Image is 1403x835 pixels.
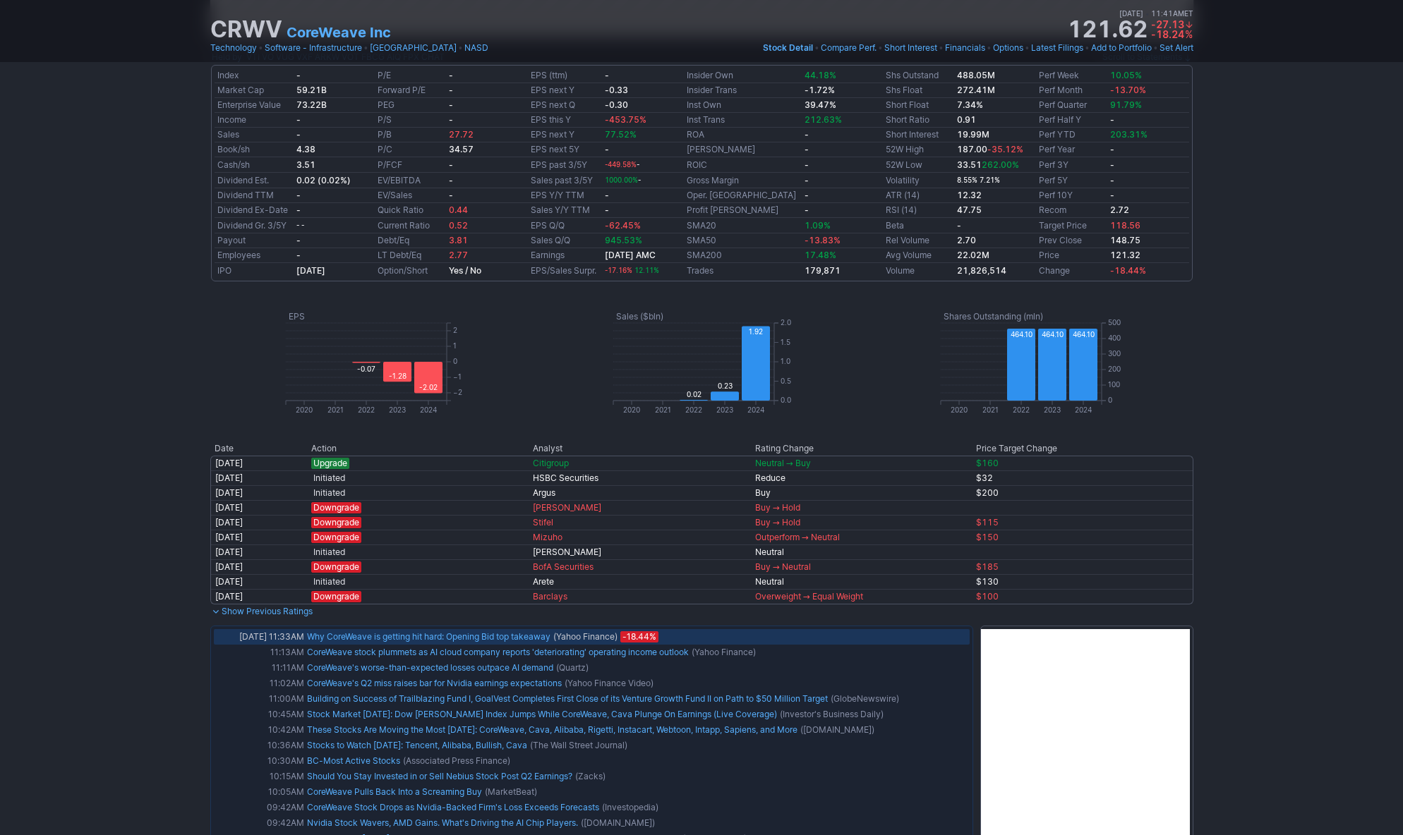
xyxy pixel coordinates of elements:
[1044,406,1061,414] text: 2023
[684,68,802,83] td: Insider Own
[883,263,954,279] td: Volume
[605,190,609,200] b: -
[528,173,602,188] td: Sales past 3/5Y
[307,755,400,766] a: BC-Most Active Stocks
[307,786,482,797] a: CoreWeave Pulls Back Into a Screaming Buy
[883,173,954,188] td: Volatility
[684,142,802,157] td: [PERSON_NAME]
[1110,129,1148,140] span: 203.31%
[684,157,802,173] td: ROIC
[210,18,282,41] h1: CRWV
[883,142,954,157] td: 52W High
[616,311,663,322] text: Sales ($bln)
[972,470,1193,485] td: $32
[1110,190,1114,200] b: -
[1036,248,1107,263] td: Price
[684,188,802,203] td: Oper. [GEOGRAPHIC_DATA]
[883,68,954,83] td: Shs Outstand
[215,98,294,113] td: Enterprise Value
[605,250,656,260] b: [DATE] AMC
[528,142,602,157] td: EPS next 5Y
[957,129,989,140] b: 19.99M
[1108,334,1121,342] text: 400
[215,142,294,157] td: Book/sh
[210,441,308,456] th: Date
[375,157,446,173] td: P/FCF
[453,388,462,396] text: −2
[307,817,578,828] a: Nvidia Stock Wavers, AMD Gains. What's Driving the AI Chip Players.
[210,41,257,55] a: Technology
[684,128,802,142] td: ROA
[449,190,453,200] b: -
[1108,318,1121,327] text: 500
[763,41,813,55] a: Stock Detail
[605,144,609,154] b: -
[210,282,694,289] img: nic2x2.gif
[528,98,602,113] td: EPS next Q
[375,83,446,98] td: Forward P/E
[878,41,883,55] span: •
[957,235,976,245] b: 2.70
[805,265,841,276] b: 179,871
[605,267,632,274] span: -17.16%
[296,406,313,414] text: 2020
[883,218,954,233] td: Beta
[296,114,301,125] b: -
[357,365,375,373] text: -0.07
[684,218,802,233] td: SMA20
[886,114,929,125] a: Short Ratio
[763,42,813,53] span: Stock Detail
[1075,406,1092,414] text: 2024
[957,99,983,110] b: 7.34%
[684,83,802,98] td: Insider Trans
[529,500,751,515] td: [PERSON_NAME]
[311,458,349,469] span: Upgrade
[957,220,961,231] b: -
[805,85,835,95] b: -1.72%
[296,219,304,230] a: - -
[528,233,602,248] td: Sales Q/Q
[781,377,791,385] text: 0.5
[605,264,659,275] a: -17.16% 12.11%
[1110,175,1114,185] b: -
[957,190,982,200] b: 12.32
[1073,330,1095,339] text: 464.10
[805,190,809,200] b: -
[1153,41,1158,55] span: •
[449,265,481,276] b: Yes / No
[605,176,638,184] span: 1000.00%
[528,218,602,233] td: EPS Q/Q
[296,205,301,215] b: -
[307,709,777,719] a: Stock Market [DATE]: Dow [PERSON_NAME] Index Jumps While CoreWeave, Cava Plunge On Earnings (Live...
[531,265,596,276] a: EPS/Sales Surpr.
[717,382,732,390] text: 0.23
[420,406,437,414] text: 2024
[957,250,989,260] b: 22.02M
[821,41,877,55] a: Compare Perf.
[634,267,659,274] span: 12.11%
[375,128,446,142] td: P/B
[449,205,468,215] span: 0.44
[217,205,288,215] a: Dividend Ex-Date
[883,83,954,98] td: Shs Float
[605,161,639,169] small: -
[296,175,351,185] a: 0.02 (0.02%)
[311,473,347,484] span: Initiated
[1036,188,1107,203] td: Perf 10Y
[883,248,954,263] td: Avg Volume
[458,41,463,55] span: •
[307,678,562,688] a: CoreWeave's Q2 miss raises bar for Nvidia earnings expectations
[307,647,689,657] a: CoreWeave stock plummets as AI cloud company reports 'deteriorating' operating income outlook
[210,500,308,515] td: [DATE]
[217,175,269,185] a: Dividend Est.
[957,70,995,80] b: 488.05M
[375,263,446,279] td: Option/Short
[296,129,301,140] b: -
[684,173,802,188] td: Gross Margin
[529,441,751,456] th: Analyst
[805,250,836,260] span: 17.48%
[1067,18,1148,41] strong: 121.62
[307,740,527,750] a: Stocks to Watch [DATE]: Tencent, Alibaba, Bullish, Cava
[1110,205,1129,215] a: 2.72
[1110,99,1142,110] span: 91.79%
